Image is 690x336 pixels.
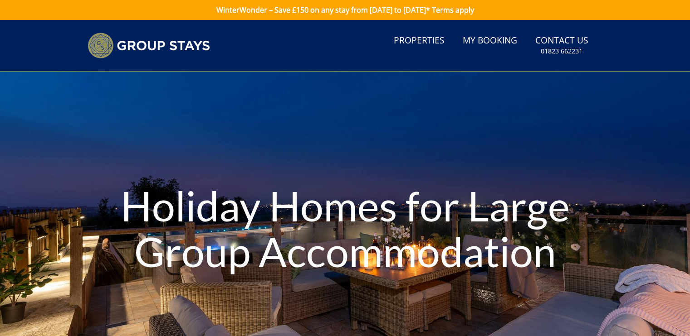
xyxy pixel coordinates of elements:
[532,31,592,60] a: Contact Us01823 662231
[541,47,582,56] small: 01823 662231
[390,31,448,51] a: Properties
[103,165,587,292] h1: Holiday Homes for Large Group Accommodation
[459,31,521,51] a: My Booking
[88,33,210,58] img: Group Stays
